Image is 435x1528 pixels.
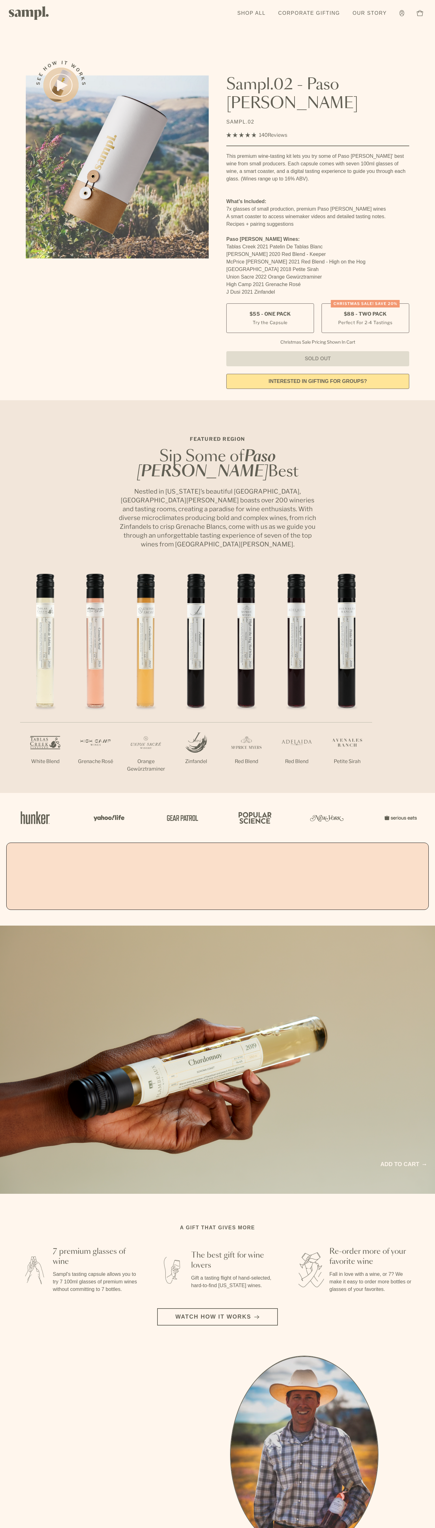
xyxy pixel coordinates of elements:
[226,374,409,389] a: interested in gifting for groups?
[226,236,300,242] strong: Paso [PERSON_NAME] Wines:
[117,449,318,479] h2: Sip Some of Best
[331,300,400,307] div: CHRISTMAS SALE! Save 20%
[235,804,273,831] img: Artboard_4_28b4d326-c26e-48f9-9c80-911f17d6414e_x450.png
[26,75,209,258] img: Sampl.02 - Paso Robles
[9,6,49,20] img: Sampl logo
[380,1160,426,1169] a: Add to cart
[268,132,287,138] span: Reviews
[117,487,318,549] p: Nestled in [US_STATE]’s beautiful [GEOGRAPHIC_DATA], [GEOGRAPHIC_DATA][PERSON_NAME] boasts over 2...
[226,274,322,280] span: Union Sacre 2022 Orange Gewürztraminer
[277,339,358,345] li: Christmas Sale Pricing Shown In Cart
[226,267,319,272] span: [GEOGRAPHIC_DATA] 2018 Petite Sirah
[329,1247,415,1267] h3: Re-order more of your favorite wine
[226,282,301,287] span: High Camp 2021 Grenache Rosé
[226,289,275,295] span: J Dusi 2021 Zinfandel
[221,758,272,765] p: Red Blend
[344,311,387,318] span: $88 - Two Pack
[117,435,318,443] p: Featured Region
[89,804,127,831] img: Artboard_6_04f9a106-072f-468a-bdd7-f11783b05722_x450.png
[16,804,54,831] img: Artboard_1_c8cd28af-0030-4af1-819c-248e302c7f06_x450.png
[226,351,409,366] button: Sold Out
[53,1247,138,1267] h3: 7 premium glasses of wine
[162,804,200,831] img: Artboard_5_7fdae55a-36fd-43f7-8bfd-f74a06a2878e_x450.png
[381,804,419,831] img: Artboard_7_5b34974b-f019-449e-91fb-745f8d0877ee_x450.png
[350,6,390,20] a: Our Story
[226,259,366,264] span: McPrice [PERSON_NAME] 2021 Red Blend - High on the Hog
[53,1271,138,1293] p: Sampl's tasting capsule allows you to try 7 100ml glasses of premium wines without committing to ...
[121,758,171,773] p: Orange Gewürztraminer
[226,199,266,204] strong: What’s Included:
[226,213,409,220] li: A smart coaster to access winemaker videos and detailed tasting notes.
[226,131,287,139] div: 140Reviews
[43,68,79,103] button: See how it works
[234,6,269,20] a: Shop All
[171,758,221,765] p: Zinfandel
[157,1308,278,1326] button: Watch how it works
[180,1224,255,1232] h2: A gift that gives more
[226,205,409,213] li: 7x glasses of small production, premium Paso [PERSON_NAME] wines
[137,449,276,479] em: Paso [PERSON_NAME]
[253,319,288,326] small: Try the Capsule
[226,75,409,113] h1: Sampl.02 - Paso [PERSON_NAME]
[329,1271,415,1293] p: Fall in love with a wine, or 7? We make it easy to order more bottles or glasses of your favorites.
[191,1250,277,1271] h3: The best gift for wine lovers
[272,758,322,765] p: Red Blend
[322,758,372,765] p: Petite Sirah
[191,1274,277,1289] p: Gift a tasting flight of hand-selected, hard-to-find [US_STATE] wines.
[338,319,392,326] small: Perfect For 2-4 Tastings
[226,252,326,257] span: [PERSON_NAME] 2020 Red Blend - Keeper
[20,758,70,765] p: White Blend
[275,6,343,20] a: Corporate Gifting
[259,132,268,138] span: 140
[226,118,409,126] p: SAMPL.02
[226,152,409,183] div: This premium wine-tasting kit lets you try some of Paso [PERSON_NAME]' best wine from small produ...
[226,220,409,228] li: Recipes + pairing suggestions
[70,758,121,765] p: Grenache Rosé
[308,804,346,831] img: Artboard_3_0b291449-6e8c-4d07-b2c2-3f3601a19cd1_x450.png
[226,244,323,249] span: Tablas Creek 2021 Patelin De Tablas Blanc
[250,311,291,318] span: $55 - One Pack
